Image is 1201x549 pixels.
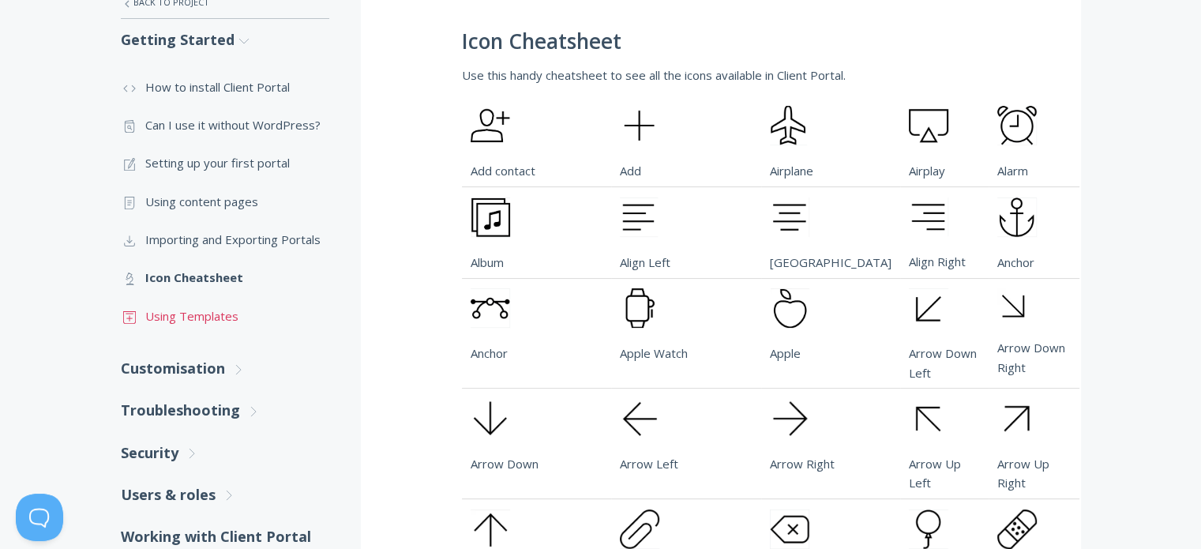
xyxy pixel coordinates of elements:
td: Apple Watch [611,278,761,389]
img: Client Portal Icon [770,106,807,145]
a: Setting up your first portal [121,144,329,182]
img: Client Portal Icon [909,288,948,328]
a: Getting Started [121,19,329,61]
img: Client Portal Icons [770,399,809,438]
img: Client Portal Icon [620,197,659,237]
a: Using content pages [121,182,329,220]
a: Icon Cheatsheet [121,258,329,296]
td: Airplay [900,96,989,187]
p: Use this handy cheatsheet to see all the icons available in Client Portal. [462,66,980,85]
td: Arrow Up Left [900,389,989,499]
img: Client Portal Icon [909,106,948,145]
td: Align Right [900,187,989,278]
td: Album [462,187,612,278]
img: Client Portal Icon [471,288,510,328]
a: Using Templates [121,297,329,335]
td: Arrow Down [462,389,612,499]
img: Client Portal Icons [620,510,659,549]
img: Client Portal Icon [471,197,510,237]
td: Arrow Up Right [989,389,1080,499]
td: [GEOGRAPHIC_DATA] [761,187,901,278]
a: Security [121,432,329,474]
td: Anchor [462,278,612,389]
img: Client Portal Icon [909,197,948,236]
td: Add [611,96,761,187]
a: Troubleshooting [121,389,329,431]
img: Client Portal Icon [770,197,809,237]
img: Client Portal Icon [997,197,1037,237]
img: Client Portal Icons [770,510,809,549]
td: Arrow Right [761,389,901,499]
img: Client Portal Icons [471,106,510,145]
img: Client Portal Icons [471,399,510,438]
td: Arrow Left [611,389,761,499]
img: Client Portal Icons [471,510,510,549]
img: Client Portal Icons [997,510,1037,549]
td: Apple [761,278,901,389]
img: Client Portal Icons [620,399,659,438]
img: Client Portal Icon [997,106,1037,145]
td: Anchor [989,187,1080,278]
img: Client Portal Icons [997,399,1037,438]
td: Alarm [989,96,1080,187]
a: Can I use it without WordPress? [121,106,329,144]
a: Users & roles [121,474,329,516]
td: Airplane [761,96,901,187]
td: Arrow Down Left [900,278,989,389]
img: Client Portal Icons [909,399,948,438]
a: How to install Client Portal [121,68,329,106]
a: Customisation [121,348,329,389]
a: Importing and Exporting Portals [121,220,329,258]
img: Client Portal Icon [770,288,809,328]
img: Client Portal Icons [909,510,948,549]
td: Add contact [462,96,612,187]
td: Arrow Down Right [989,278,1080,389]
img: Client Portal Icon [620,288,659,328]
h2: Icon Cheatsheet [462,30,980,54]
iframe: Toggle Customer Support [16,494,63,541]
img: Client Portal Icon [620,106,659,145]
td: Align Left [611,187,761,278]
